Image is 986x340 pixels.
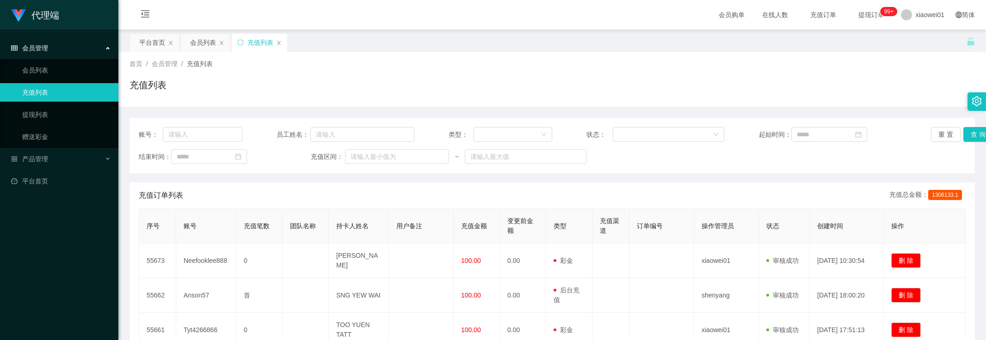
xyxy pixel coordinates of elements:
[855,131,862,138] i: 图标: calendar
[176,243,236,278] td: Neefooklee888
[329,278,389,313] td: SNG YEW WAI
[139,130,163,140] span: 账号：
[139,34,165,51] div: 平台首页
[244,222,270,230] span: 充值笔数
[139,152,171,162] span: 结束时间：
[129,60,142,67] span: 首页
[187,60,213,67] span: 充值列表
[276,40,282,46] i: 图标: close
[181,60,183,67] span: /
[129,0,161,30] i: 图标: menu-fold
[184,222,197,230] span: 账号
[311,152,345,162] span: 充值区间：
[806,12,841,18] span: 充值订单
[541,132,547,138] i: 图标: down
[967,37,975,46] i: 图标: unlock
[11,156,18,162] i: 图标: appstore-o
[22,105,111,124] a: 提现列表
[694,278,759,313] td: shenyang
[702,222,734,230] span: 操作管理员
[168,40,173,46] i: 图标: close
[766,257,799,264] span: 审核成功
[163,127,242,142] input: 请输入
[637,222,663,230] span: 订单编号
[310,127,414,142] input: 请输入
[810,243,884,278] td: [DATE] 10:30:54
[931,127,961,142] button: 重 置
[810,278,884,313] td: [DATE] 18:00:20
[891,288,921,303] button: 删 除
[22,83,111,102] a: 充值列表
[290,222,316,230] span: 团队名称
[139,278,176,313] td: 55662
[928,190,962,200] span: 1306133.1
[694,243,759,278] td: xiaowei01
[31,0,59,30] h1: 代理端
[247,34,273,51] div: 充值列表
[758,12,793,18] span: 在线人数
[146,60,148,67] span: /
[11,155,48,163] span: 产品管理
[449,152,465,162] span: ~
[554,222,567,230] span: 类型
[889,190,966,201] div: 充值总金额：
[139,243,176,278] td: 55673
[554,286,579,304] span: 后台充值
[277,130,310,140] span: 员工姓名：
[461,222,487,230] span: 充值金额
[219,40,224,46] i: 图标: close
[147,222,160,230] span: 序号
[972,96,982,106] i: 图标: setting
[713,132,719,138] i: 图标: down
[461,257,481,264] span: 100.00
[190,34,216,51] div: 会员列表
[955,12,962,18] i: 图标: global
[891,222,904,230] span: 操作
[22,127,111,146] a: 赠送彩金
[854,12,889,18] span: 提现订单
[600,217,619,234] span: 充值渠道
[465,149,586,164] input: 请输入最大值
[396,222,422,230] span: 用户备注
[817,222,843,230] span: 创建时间
[11,11,59,18] a: 代理端
[236,278,283,313] td: 首
[554,326,573,334] span: 彩金
[461,326,481,334] span: 100.00
[891,322,921,337] button: 删 除
[766,222,779,230] span: 状态
[586,130,613,140] span: 状态：
[236,243,283,278] td: 0
[11,45,18,51] i: 图标: table
[345,149,449,164] input: 请输入最小值为
[11,44,48,52] span: 会员管理
[507,217,533,234] span: 变更前金额
[176,278,236,313] td: Anson57
[22,61,111,79] a: 会员列表
[336,222,369,230] span: 持卡人姓名
[139,190,183,201] span: 充值订单列表
[129,78,166,92] h1: 充值列表
[152,60,178,67] span: 会员管理
[11,9,26,22] img: logo.9652507e.png
[235,153,241,160] i: 图标: calendar
[759,130,791,140] span: 起始时间：
[329,243,389,278] td: [PERSON_NAME]
[449,130,473,140] span: 类型：
[881,7,897,16] sup: 1211
[766,326,799,334] span: 审核成功
[500,278,546,313] td: 0.00
[461,291,481,299] span: 100.00
[11,172,111,190] a: 图标: dashboard平台首页
[766,291,799,299] span: 审核成功
[891,253,921,268] button: 删 除
[500,243,546,278] td: 0.00
[237,39,244,46] i: 图标: sync
[554,257,573,264] span: 彩金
